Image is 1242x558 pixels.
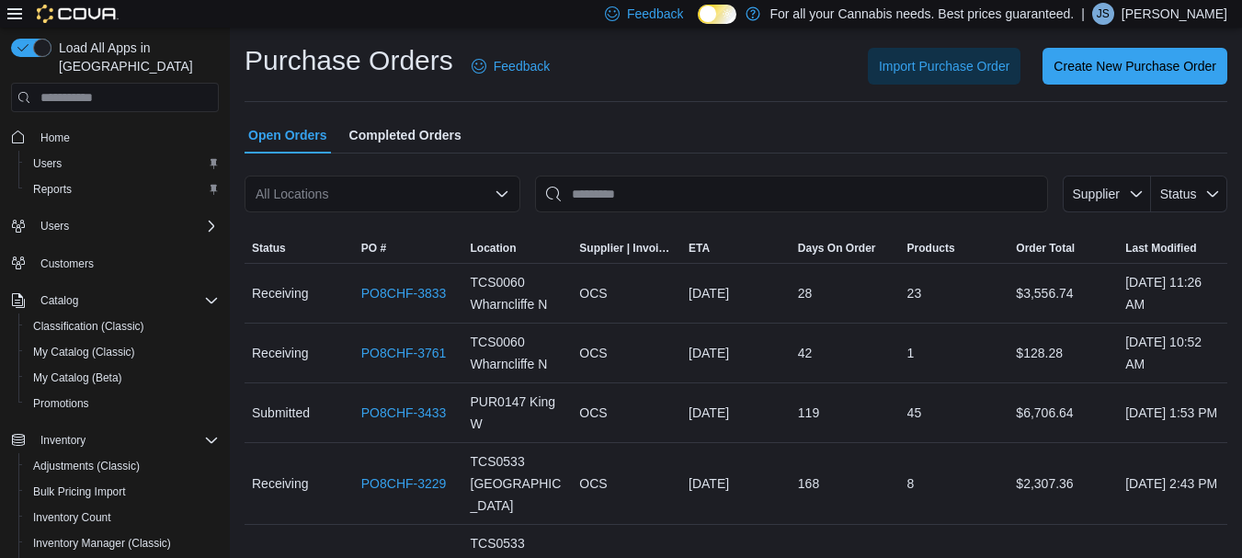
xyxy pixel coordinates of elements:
[26,178,219,200] span: Reports
[33,429,219,451] span: Inventory
[18,339,226,365] button: My Catalog (Classic)
[33,156,62,171] span: Users
[33,370,122,385] span: My Catalog (Beta)
[26,393,97,415] a: Promotions
[4,250,226,277] button: Customers
[26,481,219,503] span: Bulk Pricing Import
[26,367,219,389] span: My Catalog (Beta)
[798,282,813,304] span: 28
[798,473,819,495] span: 168
[1151,176,1227,212] button: Status
[26,393,219,415] span: Promotions
[18,479,226,505] button: Bulk Pricing Import
[33,429,93,451] button: Inventory
[33,459,140,473] span: Adjustments (Classic)
[1008,233,1118,263] button: Order Total
[471,331,565,375] span: TCS0060 Wharncliffe N
[791,233,900,263] button: Days On Order
[33,484,126,499] span: Bulk Pricing Import
[18,505,226,530] button: Inventory Count
[18,365,226,391] button: My Catalog (Beta)
[37,5,119,23] img: Cova
[33,215,219,237] span: Users
[1008,465,1118,502] div: $2,307.36
[1081,3,1085,25] p: |
[464,48,557,85] a: Feedback
[1097,3,1110,25] span: JS
[26,341,142,363] a: My Catalog (Classic)
[1160,187,1197,201] span: Status
[40,293,78,308] span: Catalog
[572,233,681,263] button: Supplier | Invoice Number
[1073,187,1120,201] span: Supplier
[40,131,70,145] span: Home
[1125,241,1196,256] span: Last Modified
[26,367,130,389] a: My Catalog (Beta)
[26,532,178,554] a: Inventory Manager (Classic)
[26,315,219,337] span: Classification (Classic)
[1054,57,1216,75] span: Create New Purchase Order
[361,342,447,364] a: PO8CHF-3761
[40,219,69,233] span: Users
[535,176,1048,212] input: This is a search bar. After typing your query, hit enter to filter the results lower in the page.
[26,455,147,477] a: Adjustments (Classic)
[33,253,101,275] a: Customers
[33,345,135,359] span: My Catalog (Classic)
[33,290,219,312] span: Catalog
[495,187,509,201] button: Open list of options
[1118,233,1227,263] button: Last Modified
[572,465,681,502] div: OCS
[349,117,461,154] span: Completed Orders
[252,473,308,495] span: Receiving
[361,473,447,495] a: PO8CHF-3229
[33,127,77,149] a: Home
[26,481,133,503] a: Bulk Pricing Import
[471,391,565,435] span: PUR0147 King W
[245,42,453,79] h1: Purchase Orders
[1008,394,1118,431] div: $6,706.64
[1122,3,1227,25] p: [PERSON_NAME]
[33,215,76,237] button: Users
[907,473,915,495] span: 8
[681,465,791,502] div: [DATE]
[1016,241,1075,256] span: Order Total
[26,507,119,529] a: Inventory Count
[698,5,736,24] input: Dark Mode
[572,335,681,371] div: OCS
[18,177,226,202] button: Reports
[572,275,681,312] div: OCS
[579,241,674,256] span: Supplier | Invoice Number
[1118,264,1227,323] div: [DATE] 11:26 AM
[907,402,922,424] span: 45
[572,394,681,431] div: OCS
[900,233,1009,263] button: Products
[1043,48,1227,85] button: Create New Purchase Order
[4,213,226,239] button: Users
[26,153,219,175] span: Users
[18,530,226,556] button: Inventory Manager (Classic)
[33,396,89,411] span: Promotions
[1008,335,1118,371] div: $128.28
[471,241,517,256] div: Location
[4,123,226,150] button: Home
[361,241,386,256] span: PO #
[252,241,286,256] span: Status
[798,402,819,424] span: 119
[361,402,447,424] a: PO8CHF-3433
[18,391,226,416] button: Promotions
[26,532,219,554] span: Inventory Manager (Classic)
[26,153,69,175] a: Users
[1118,465,1227,502] div: [DATE] 2:43 PM
[4,288,226,313] button: Catalog
[252,282,308,304] span: Receiving
[33,125,219,148] span: Home
[252,342,308,364] span: Receiving
[471,450,565,517] span: TCS0533 [GEOGRAPHIC_DATA]
[40,256,94,271] span: Customers
[681,394,791,431] div: [DATE]
[1118,324,1227,382] div: [DATE] 10:52 AM
[798,241,876,256] span: Days On Order
[627,5,683,23] span: Feedback
[698,24,699,25] span: Dark Mode
[51,39,219,75] span: Load All Apps in [GEOGRAPHIC_DATA]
